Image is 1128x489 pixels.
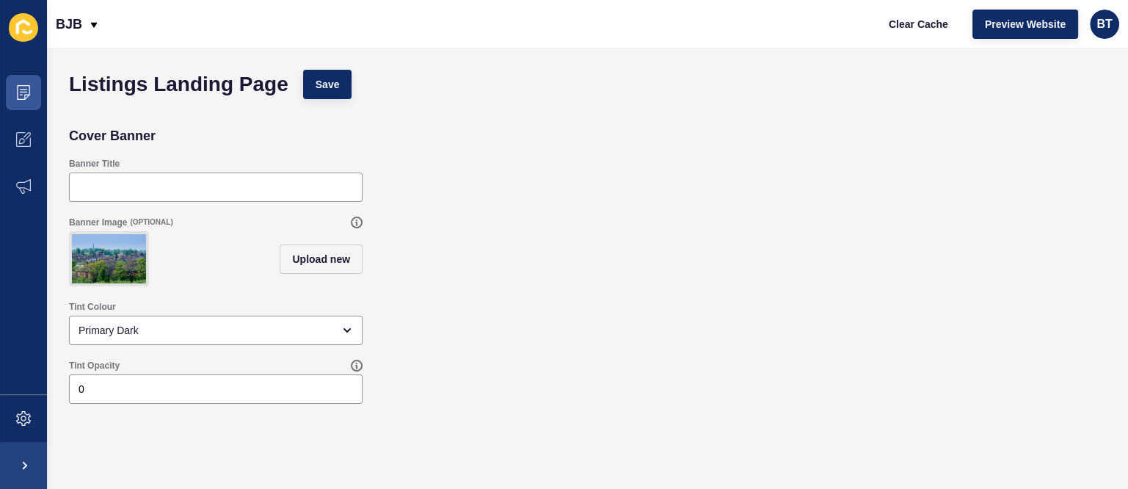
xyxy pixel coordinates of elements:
[69,158,120,170] label: Banner Title
[292,252,350,267] span: Upload new
[280,245,363,274] button: Upload new
[69,301,116,313] label: Tint Colour
[72,234,146,283] img: f7d524060c80bdf67e748295138c561c.jpg
[303,70,352,99] button: Save
[1096,17,1112,32] span: BT
[972,10,1078,39] button: Preview Website
[316,77,340,92] span: Save
[69,77,288,92] h1: Listings Landing Page
[130,217,172,228] span: (OPTIONAL)
[889,17,948,32] span: Clear Cache
[985,17,1066,32] span: Preview Website
[69,217,127,228] label: Banner Image
[876,10,961,39] button: Clear Cache
[69,128,156,143] h2: Cover Banner
[69,316,363,345] div: open menu
[56,6,82,43] p: BJB
[69,360,120,372] label: Tint Opacity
